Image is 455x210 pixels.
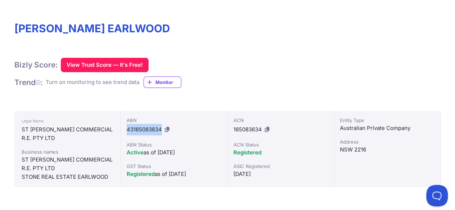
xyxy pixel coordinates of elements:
[127,117,221,124] div: ABN
[144,76,181,88] a: Monitor
[233,149,261,156] span: Registered
[233,163,328,170] div: ASIC Registered
[340,124,434,132] div: Australian Private Company
[340,138,434,145] div: Address
[127,149,144,156] span: Active
[127,170,221,178] div: as of [DATE]
[233,170,328,178] div: [DATE]
[155,79,181,86] span: Monitor
[127,141,221,148] div: ABN Status
[14,78,43,87] h1: Trend :
[22,117,113,125] div: Legal Name
[340,145,434,154] div: NSW 2216
[46,78,141,87] div: Turn on monitoring to see trend data.
[22,125,113,143] div: ST [PERSON_NAME] COMMERCIAL R.E. PTY LTD
[14,22,441,35] h1: [PERSON_NAME] EARLWOOD
[22,148,113,155] div: Business names
[233,126,262,133] span: 165083634
[233,141,328,148] div: ACN Status
[127,163,221,170] div: GST Status
[22,173,113,181] div: STONE REAL ESTATE EARLWOOD
[22,155,113,173] div: ST [PERSON_NAME] COMMERCIAL R.E. PTY LTD
[61,58,149,72] button: View Trust Score — It's Free!
[426,185,448,206] iframe: Toggle Customer Support
[127,171,155,177] span: Registered
[127,126,162,133] span: 43165083634
[14,60,58,70] h1: Bizly Score:
[127,148,221,157] div: as of [DATE]
[233,117,328,124] div: ACN
[340,117,434,124] div: Entity Type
